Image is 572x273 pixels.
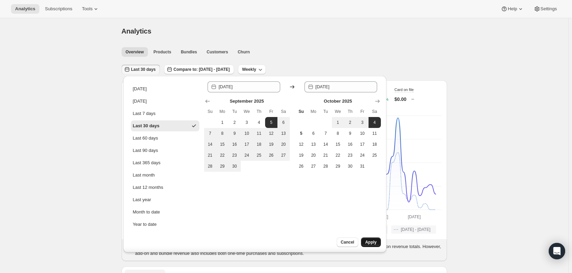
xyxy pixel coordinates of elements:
[207,142,214,147] span: 14
[131,219,199,230] button: Year to date
[253,128,265,139] button: Thursday September 11 2025
[133,122,160,129] div: Last 30 days
[371,153,378,158] span: 25
[219,153,226,158] span: 22
[332,139,344,150] button: Wednesday October 15 2025
[322,164,329,169] span: 28
[133,172,155,179] div: Last month
[256,142,262,147] span: 18
[11,4,39,14] button: Analytics
[253,150,265,161] button: Thursday September 25 2025
[298,109,305,114] span: Su
[82,6,92,12] span: Tools
[280,131,287,136] span: 13
[344,106,356,117] th: Thursday
[241,128,253,139] button: Wednesday September 10 2025
[131,67,156,72] span: Last 30 days
[277,106,290,117] th: Saturday
[133,221,157,228] div: Year to date
[359,131,366,136] span: 10
[153,49,171,55] span: Products
[356,139,369,150] button: Friday October 17 2025
[131,170,199,181] button: Last month
[371,142,378,147] span: 18
[369,150,381,161] button: Saturday October 25 2025
[131,182,199,193] button: Last 12 months
[295,128,308,139] button: Today Sunday October 5 2025
[347,142,353,147] span: 16
[335,131,341,136] span: 8
[204,128,216,139] button: Sunday September 7 2025
[356,106,369,117] th: Friday
[133,98,147,105] div: [DATE]
[244,153,250,158] span: 24
[549,243,565,259] div: Open Intercom Messenger
[310,109,317,114] span: Mo
[131,194,199,205] button: Last year
[253,117,265,128] button: Thursday September 4 2025
[320,161,332,172] button: Tuesday October 28 2025
[244,142,250,147] span: 17
[228,117,241,128] button: Tuesday September 2 2025
[131,83,199,94] button: [DATE]
[497,4,528,14] button: Help
[133,135,158,142] div: Last 60 days
[256,131,262,136] span: 11
[344,117,356,128] button: Thursday October 2 2025
[298,153,305,158] span: 19
[356,117,369,128] button: Friday October 3 2025
[228,161,241,172] button: Tuesday September 30 2025
[359,153,366,158] span: 24
[395,96,407,103] p: $0.00
[335,109,341,114] span: We
[298,131,305,136] span: 5
[204,106,216,117] th: Sunday
[256,153,262,158] span: 25
[164,65,234,74] button: Compare to: [DATE] - [DATE]
[133,110,156,117] div: Last 7 days
[231,164,238,169] span: 30
[133,196,151,203] div: Last year
[41,4,76,14] button: Subscriptions
[231,131,238,136] span: 9
[361,237,381,247] button: Apply
[241,139,253,150] button: Wednesday September 17 2025
[238,49,250,55] span: Churn
[238,65,266,74] button: Weekly
[320,139,332,150] button: Tuesday October 14 2025
[231,153,238,158] span: 23
[268,109,275,114] span: Fr
[268,153,275,158] span: 26
[207,49,228,55] span: Customers
[307,150,320,161] button: Monday October 20 2025
[131,133,199,144] button: Last 60 days
[277,139,290,150] button: Saturday September 20 2025
[356,150,369,161] button: Friday October 24 2025
[219,109,226,114] span: Mo
[131,96,199,107] button: [DATE]
[268,142,275,147] span: 19
[359,164,366,169] span: 31
[204,150,216,161] button: Sunday September 21 2025
[131,145,199,156] button: Last 90 days
[335,153,341,158] span: 22
[332,150,344,161] button: Wednesday October 22 2025
[277,128,290,139] button: Saturday September 13 2025
[265,150,277,161] button: Friday September 26 2025
[335,142,341,147] span: 15
[15,6,35,12] span: Analytics
[231,109,238,114] span: Tu
[203,96,212,106] button: Show previous month, August 2025
[295,150,308,161] button: Sunday October 19 2025
[253,139,265,150] button: Thursday September 18 2025
[133,86,147,92] div: [DATE]
[369,128,381,139] button: Saturday October 11 2025
[265,139,277,150] button: Friday September 19 2025
[216,117,228,128] button: Monday September 1 2025
[298,142,305,147] span: 12
[369,106,381,117] th: Saturday
[307,128,320,139] button: Monday October 6 2025
[320,128,332,139] button: Tuesday October 7 2025
[408,214,421,219] text: [DATE]
[395,88,414,92] span: Card on file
